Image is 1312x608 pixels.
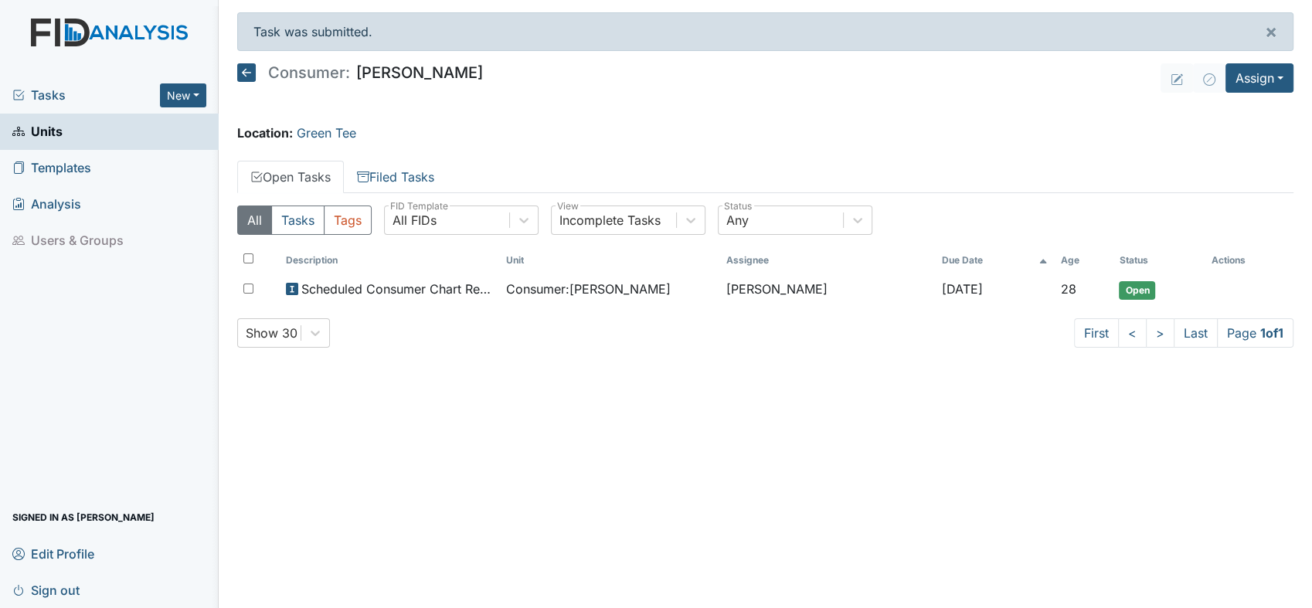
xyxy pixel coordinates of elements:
[720,273,936,306] td: [PERSON_NAME]
[12,156,91,180] span: Templates
[297,125,356,141] a: Green Tee
[1119,281,1155,300] span: Open
[1060,281,1076,297] span: 28
[1205,247,1283,273] th: Actions
[324,205,372,235] button: Tags
[237,125,293,141] strong: Location:
[393,211,437,229] div: All FIDs
[12,505,155,529] span: Signed in as [PERSON_NAME]
[301,280,494,298] span: Scheduled Consumer Chart Review
[1225,63,1293,93] button: Assign
[942,281,983,297] span: [DATE]
[559,211,661,229] div: Incomplete Tasks
[237,205,1293,348] div: Open Tasks
[12,542,94,566] span: Edit Profile
[1260,325,1283,341] strong: 1 of 1
[268,65,350,80] span: Consumer:
[246,324,297,342] div: Show 30
[1113,247,1205,273] th: Toggle SortBy
[1217,318,1293,348] span: Page
[1118,318,1147,348] a: <
[936,247,1055,273] th: Toggle SortBy
[1249,13,1293,50] button: ×
[12,120,63,144] span: Units
[237,205,372,235] div: Type filter
[500,247,720,273] th: Toggle SortBy
[271,205,325,235] button: Tasks
[1074,318,1119,348] a: First
[12,86,160,104] a: Tasks
[344,161,447,193] a: Filed Tasks
[1054,247,1113,273] th: Toggle SortBy
[1074,318,1293,348] nav: task-pagination
[237,63,483,82] h5: [PERSON_NAME]
[237,161,344,193] a: Open Tasks
[1146,318,1174,348] a: >
[12,192,81,216] span: Analysis
[1174,318,1218,348] a: Last
[720,247,936,273] th: Assignee
[280,247,500,273] th: Toggle SortBy
[726,211,749,229] div: Any
[12,578,80,602] span: Sign out
[160,83,206,107] button: New
[237,205,272,235] button: All
[243,253,253,263] input: Toggle All Rows Selected
[237,12,1293,51] div: Task was submitted.
[1265,20,1277,42] span: ×
[506,280,671,298] span: Consumer : [PERSON_NAME]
